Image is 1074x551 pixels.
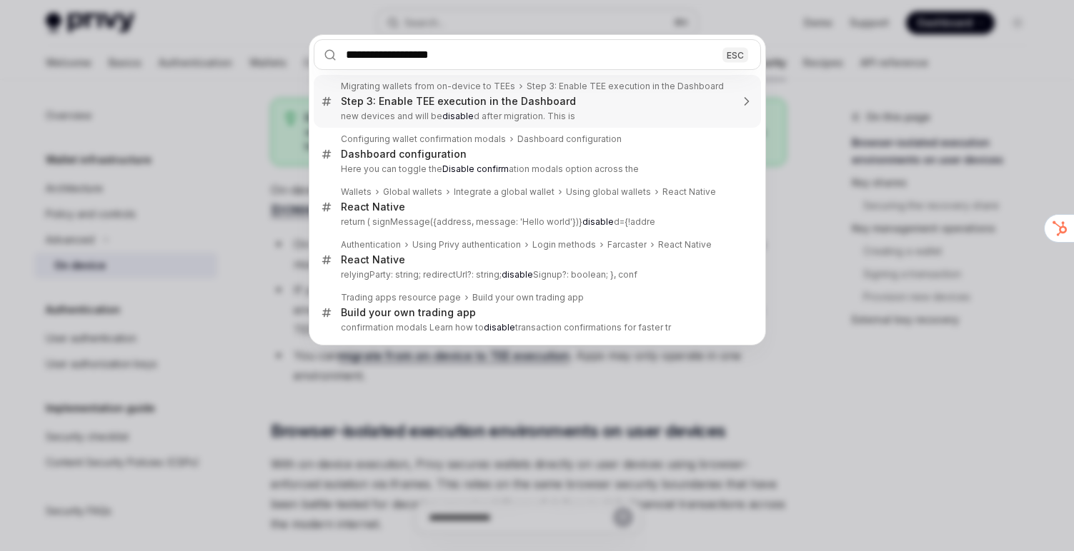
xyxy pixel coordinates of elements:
[341,239,401,251] div: Authentication
[442,111,474,121] b: disable
[532,239,596,251] div: Login methods
[527,81,724,92] div: Step 3: Enable TEE execution in the Dashboard
[341,81,515,92] div: Migrating wallets from on-device to TEEs
[517,133,622,145] div: Dashboard configuration
[454,186,555,198] div: Integrate a global wallet
[607,239,647,251] div: Farcaster
[341,253,405,266] div: React Native
[341,322,731,333] p: confirmation modals Learn how to transaction confirmations for faster tr
[341,95,576,108] div: Step 3: Enable TEE execution in the Dashboard
[502,269,533,280] b: disable
[341,292,461,303] div: Trading apps resource page
[341,148,467,161] div: Dashboard configuration
[484,322,515,333] b: disable
[412,239,521,251] div: Using Privy authentication
[383,186,442,198] div: Global wallets
[341,163,731,175] p: Here you can toggle the ation modals option across the
[341,186,372,198] div: Wallets
[341,133,506,145] div: Configuring wallet confirmation modals
[582,216,614,227] b: disable
[341,269,731,280] p: relyingParty: string; redirectUrl?: string; Signup?: boolean; }, conf
[658,239,712,251] div: React Native
[341,216,731,228] p: return ( signMessage({address, message: 'Hello world'})} d={!addre
[341,111,731,122] p: new devices and will be d after migration. This is
[722,47,748,62] div: ESC
[442,163,509,174] b: Disable confirm
[662,186,716,198] div: React Native
[341,306,476,319] div: Build your own trading app
[566,186,651,198] div: Using global wallets
[472,292,584,303] div: Build your own trading app
[341,201,405,213] div: React Native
